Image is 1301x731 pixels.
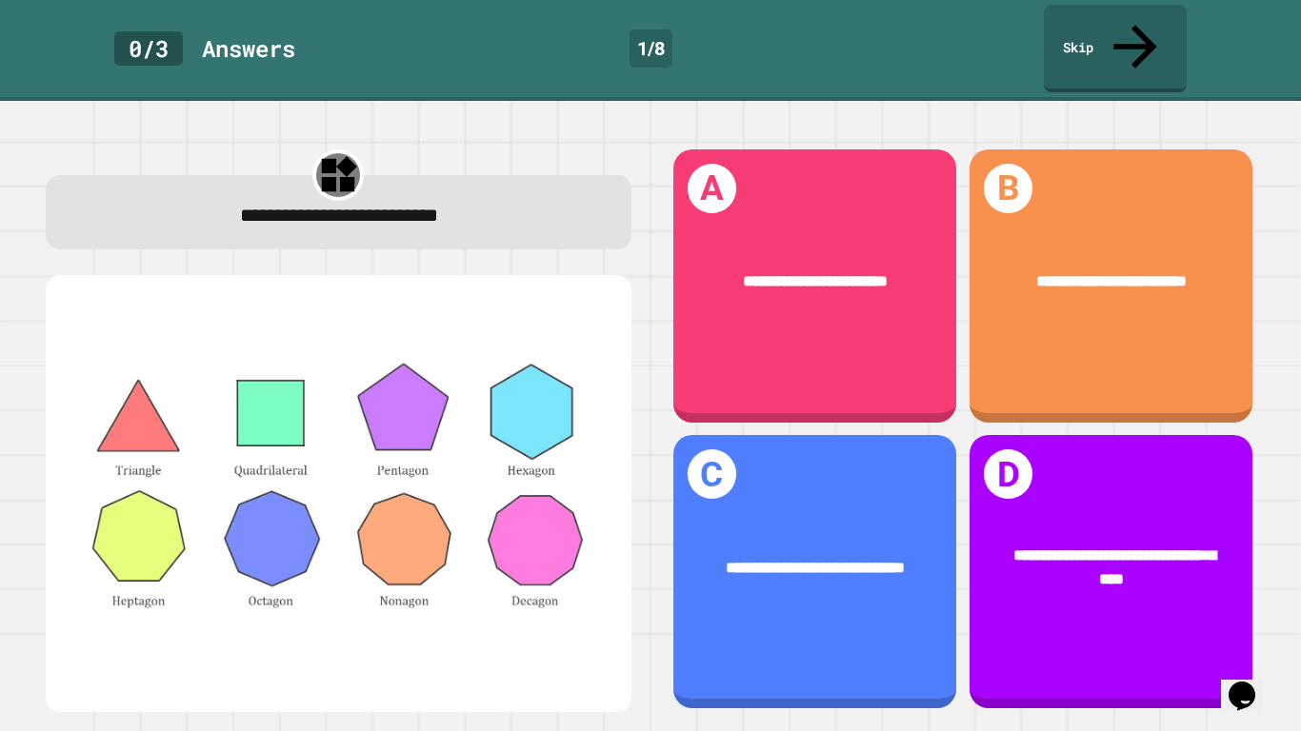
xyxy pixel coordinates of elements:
[1221,655,1282,712] iframe: chat widget
[1044,5,1187,92] a: Skip
[688,164,737,213] h1: A
[114,31,183,66] div: 0 / 3
[984,449,1033,499] h1: D
[202,31,295,66] div: Answer s
[630,30,672,68] div: 1 / 8
[65,299,612,687] img: quiz-media%2Frm0165o94tIRXaPYQe4W
[688,449,737,499] h1: C
[984,164,1033,213] h1: B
